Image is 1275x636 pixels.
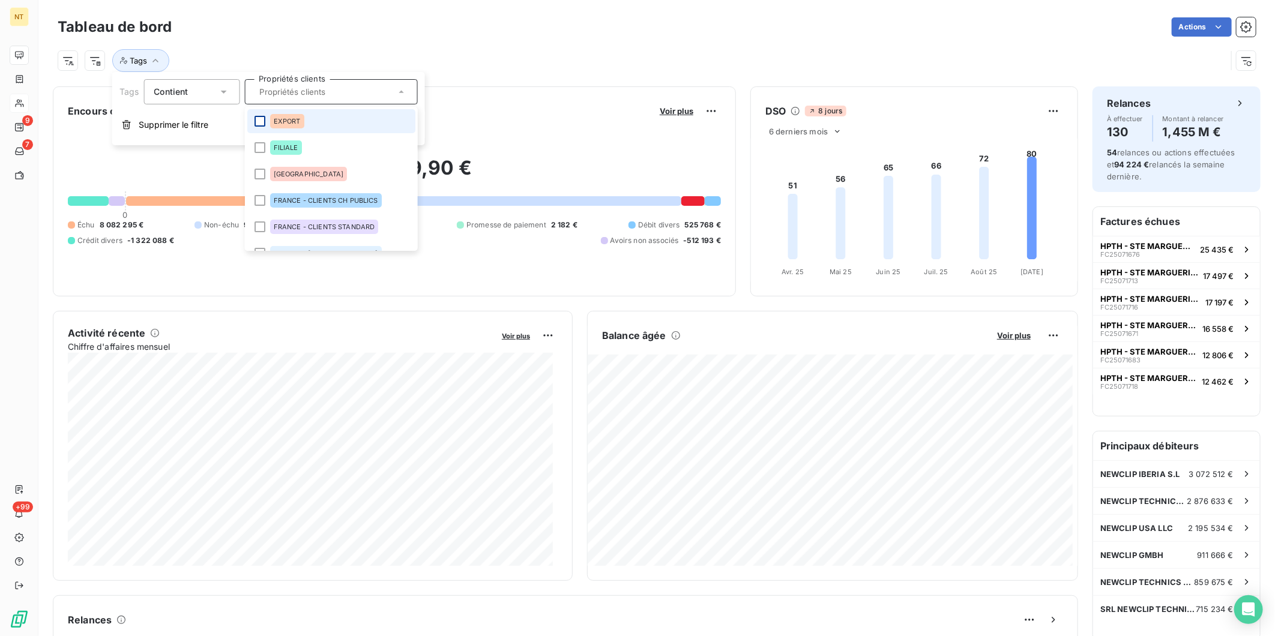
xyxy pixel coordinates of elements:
[765,104,786,118] h6: DSO
[100,220,144,230] span: 8 082 295 €
[122,210,127,220] span: 0
[1093,207,1260,236] h6: Factures échues
[1163,122,1224,142] h4: 1,455 M €
[466,220,546,230] span: Promesse de paiement
[610,235,679,246] span: Avoirs non associés
[1100,383,1138,390] span: FC25071718
[77,235,122,246] span: Crédit divers
[1100,241,1195,251] span: HPTH - STE MARGUERITE (83) - NE PLU
[656,106,697,116] button: Voir plus
[1188,523,1234,533] span: 2 195 534 €
[1107,96,1151,110] h6: Relances
[68,326,145,340] h6: Activité récente
[255,86,395,97] input: Propriétés clients
[112,112,425,138] button: Supprimer le filtre
[1202,377,1234,386] span: 12 462 €
[876,268,901,276] tspan: Juin 25
[638,220,680,230] span: Débit divers
[1100,294,1201,304] span: HPTH - STE MARGUERITE (83) - NE PLU
[805,106,846,116] span: 8 jours
[273,144,298,151] span: FILIALE
[244,220,286,230] span: 9 872 691 €
[273,170,343,178] span: [GEOGRAPHIC_DATA]
[1203,271,1234,281] span: 17 497 €
[1202,324,1234,334] span: 16 558 €
[1093,236,1260,262] button: HPTH - STE MARGUERITE (83) - NE PLUFC2507167625 435 €
[1100,347,1198,356] span: HPTH - STE MARGUERITE (83) - NE PLU
[1114,160,1149,169] span: 94 224 €
[971,268,997,276] tspan: Août 25
[769,127,828,136] span: 6 derniers mois
[1200,245,1234,254] span: 25 435 €
[660,106,693,116] span: Voir plus
[1100,356,1141,364] span: FC25071683
[602,328,666,343] h6: Balance âgée
[1020,268,1043,276] tspan: [DATE]
[1100,330,1138,337] span: FC25071671
[1187,496,1234,506] span: 2 876 633 €
[830,268,852,276] tspan: Mai 25
[1100,577,1195,587] span: NEWCLIP TECHNICS JAPAN KK
[502,332,530,340] span: Voir plus
[684,235,722,246] span: -512 193 €
[1093,368,1260,394] button: HPTH - STE MARGUERITE (83) - NE PLUFC2507171812 462 €
[1100,304,1138,311] span: FC25071716
[1100,277,1138,284] span: FC25071713
[1100,496,1187,506] span: NEWCLIP TECHNICS AUSTRALIA PTY
[1163,115,1224,122] span: Montant à relancer
[1093,262,1260,289] button: HPTH - STE MARGUERITE (83) - NE PLUFC2507171317 497 €
[1100,268,1198,277] span: HPTH - STE MARGUERITE (83) - NE PLU
[1198,550,1234,560] span: 911 666 €
[1100,523,1173,533] span: NEWCLIP USA LLC
[22,115,33,126] span: 9
[924,268,948,276] tspan: Juil. 25
[10,7,29,26] div: NT
[782,268,804,276] tspan: Avr. 25
[127,235,174,246] span: -1 322 088 €
[77,220,95,230] span: Échu
[154,86,188,97] span: Contient
[68,340,493,353] span: Chiffre d'affaires mensuel
[1100,469,1180,479] span: NEWCLIP IBERIA S.L
[1107,115,1143,122] span: À effectuer
[1093,289,1260,315] button: HPTH - STE MARGUERITE (83) - NE PLUFC2507171617 197 €
[68,613,112,627] h6: Relances
[1107,148,1117,157] span: 54
[1100,550,1164,560] span: NEWCLIP GMBH
[1189,469,1234,479] span: 3 072 512 €
[685,220,721,230] span: 525 768 €
[1205,298,1234,307] span: 17 197 €
[1107,122,1143,142] h4: 130
[13,502,33,512] span: +99
[58,16,172,38] h3: Tableau de bord
[130,56,147,65] span: Tags
[10,610,29,629] img: Logo LeanPay
[1196,604,1234,614] span: 715 234 €
[22,139,33,150] span: 7
[1234,595,1263,624] div: Open Intercom Messenger
[68,104,136,118] h6: Encours client
[498,330,534,341] button: Voir plus
[139,119,208,131] span: Supprimer le filtre
[1100,604,1196,614] span: SRL NEWCLIP TECHNICS [GEOGRAPHIC_DATA]
[551,220,577,230] span: 2 182 €
[1100,373,1197,383] span: HPTH - STE MARGUERITE (83) - NE PLU
[273,197,378,204] span: FRANCE - CLIENTS CH PUBLICS
[273,118,300,125] span: EXPORT
[273,223,375,230] span: FRANCE - CLIENTS STANDARD
[273,250,378,257] span: FRANCE - [GEOGRAPHIC_DATA]
[204,220,239,230] span: Non-échu
[1195,577,1234,587] span: 859 675 €
[993,330,1034,341] button: Voir plus
[997,331,1031,340] span: Voir plus
[1093,315,1260,341] button: HPTH - STE MARGUERITE (83) - NE PLUFC2507167116 558 €
[1107,148,1235,181] span: relances ou actions effectuées et relancés la semaine dernière.
[68,156,721,192] h2: 17 396 239,90 €
[1093,341,1260,368] button: HPTH - STE MARGUERITE (83) - NE PLUFC2507168312 806 €
[1100,320,1198,330] span: HPTH - STE MARGUERITE (83) - NE PLU
[1202,350,1234,360] span: 12 806 €
[112,49,169,72] button: Tags
[1100,251,1140,258] span: FC25071676
[1093,431,1260,460] h6: Principaux débiteurs
[119,86,139,97] span: Tags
